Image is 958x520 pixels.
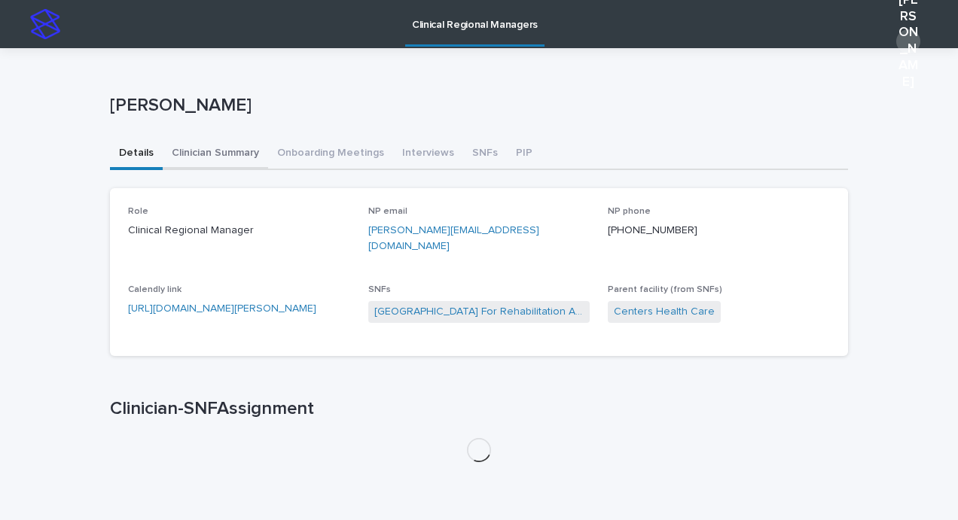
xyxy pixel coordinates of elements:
[128,303,316,314] a: [URL][DOMAIN_NAME][PERSON_NAME]
[128,223,350,239] p: Clinical Regional Manager
[393,138,463,170] button: Interviews
[374,304,584,320] a: [GEOGRAPHIC_DATA] For Rehabilitation And Nursing
[463,138,507,170] button: SNFs
[368,225,539,251] a: [PERSON_NAME][EMAIL_ADDRESS][DOMAIN_NAME]
[268,138,393,170] button: Onboarding Meetings
[368,285,391,294] span: SNFs
[896,29,920,53] div: [PERSON_NAME]
[30,9,60,39] img: stacker-logo-s-only.png
[110,95,842,117] p: [PERSON_NAME]
[608,207,651,216] span: NP phone
[368,207,407,216] span: NP email
[110,138,163,170] button: Details
[608,285,722,294] span: Parent facility (from SNFs)
[507,138,542,170] button: PIP
[128,207,148,216] span: Role
[128,285,182,294] span: Calendly link
[163,138,268,170] button: Clinician Summary
[608,225,697,236] a: [PHONE_NUMBER]
[110,398,848,420] h1: Clinician-SNFAssignment
[614,304,715,320] a: Centers Health Care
